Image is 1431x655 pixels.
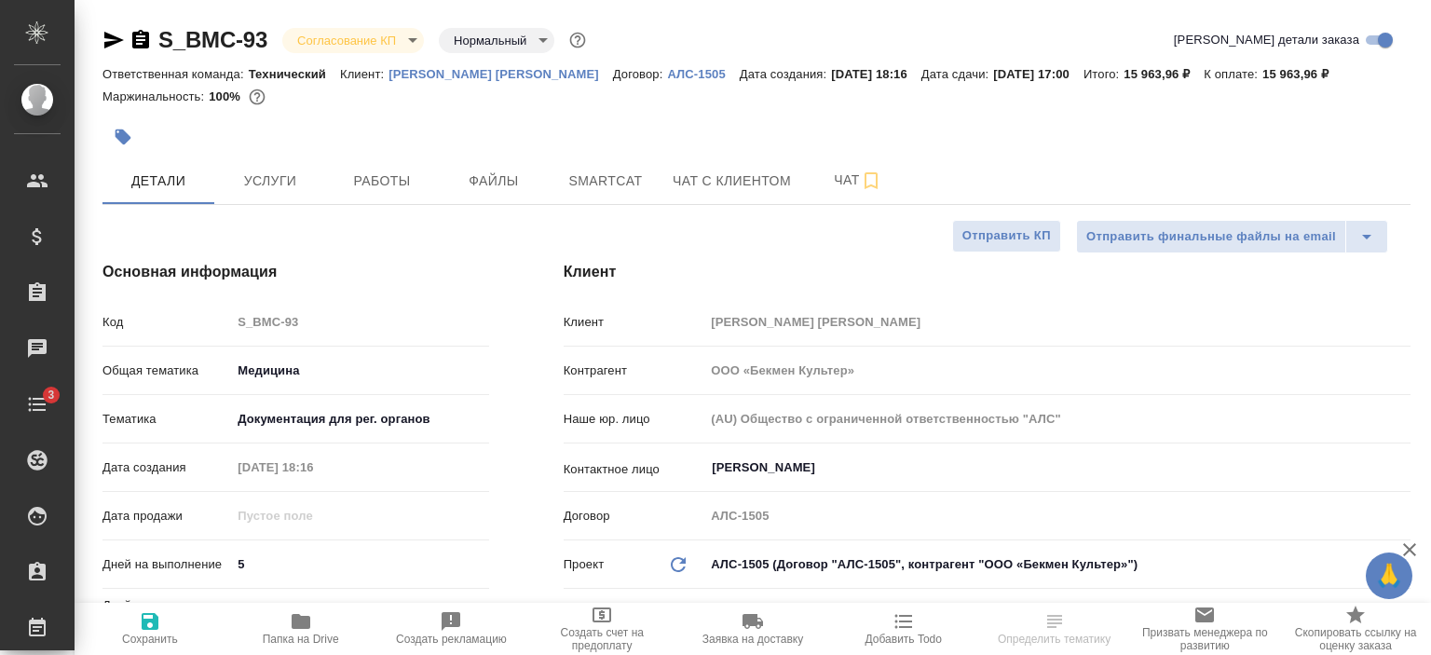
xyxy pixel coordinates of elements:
[75,603,225,655] button: Сохранить
[158,27,267,52] a: S_BMC-93
[1204,67,1262,81] p: К оплате:
[231,355,488,387] div: Медицина
[129,29,152,51] button: Скопировать ссылку
[225,170,315,193] span: Услуги
[564,410,705,429] p: Наше юр. лицо
[122,633,178,646] span: Сохранить
[102,507,231,525] p: Дата продажи
[998,633,1111,646] span: Определить тематику
[102,362,231,380] p: Общая тематика
[526,603,677,655] button: Создать счет на предоплату
[702,633,803,646] span: Заявка на доставку
[102,458,231,477] p: Дата создания
[102,261,489,283] h4: Основная информация
[388,65,613,81] a: [PERSON_NAME] [PERSON_NAME]
[209,89,245,103] p: 100%
[704,502,1411,529] input: Пустое поле
[449,170,538,193] span: Файлы
[677,603,828,655] button: Заявка на доставку
[225,603,376,655] button: Папка на Drive
[1140,626,1269,652] span: Призвать менеджера по развитию
[1280,603,1431,655] button: Скопировать ссылку на оценку заказа
[921,67,993,81] p: Дата сдачи:
[860,170,882,192] svg: Подписаться
[102,89,209,103] p: Маржинальность:
[704,549,1411,580] div: АЛС-1505 (Договор "АЛС-1505", контрагент "ООО «Бекмен Культер»")
[102,29,125,51] button: Скопировать ссылку для ЯМессенджера
[245,85,269,109] button: 0.00 RUB;
[828,603,979,655] button: Добавить Todo
[1076,220,1346,253] button: Отправить финальные файлы на email
[1174,31,1359,49] span: [PERSON_NAME] детали заказа
[667,67,739,81] p: АЛС-1505
[376,603,527,655] button: Создать рекламацию
[282,28,424,53] div: Согласование КП
[564,362,705,380] p: Контрагент
[388,67,613,81] p: [PERSON_NAME] [PERSON_NAME]
[704,308,1411,335] input: Пустое поле
[102,313,231,332] p: Код
[704,405,1411,432] input: Пустое поле
[1083,67,1124,81] p: Итого:
[952,220,1061,252] button: Отправить КП
[102,555,231,574] p: Дней на выполнение
[1262,67,1342,81] p: 15 963,96 ₽
[36,386,65,404] span: 3
[231,601,488,628] input: Пустое поле
[993,67,1083,81] p: [DATE] 17:00
[865,633,942,646] span: Добавить Todo
[439,28,554,53] div: Согласование КП
[102,596,231,634] p: Дней на выполнение (авт.)
[1291,626,1420,652] span: Скопировать ссылку на оценку заказа
[102,67,249,81] p: Ответственная команда:
[231,454,394,481] input: Пустое поле
[813,169,903,192] span: Чат
[448,33,532,48] button: Нормальный
[564,460,705,479] p: Контактное лицо
[561,170,650,193] span: Smartcat
[538,626,666,652] span: Создать счет на предоплату
[673,170,791,193] span: Чат с клиентом
[1373,556,1405,595] span: 🙏
[704,357,1411,384] input: Пустое поле
[5,381,70,428] a: 3
[564,313,705,332] p: Клиент
[564,555,605,574] p: Проект
[1124,67,1204,81] p: 15 963,96 ₽
[979,603,1130,655] button: Определить тематику
[292,33,402,48] button: Согласование КП
[231,308,488,335] input: Пустое поле
[231,403,488,435] div: Документация для рег. органов
[564,507,705,525] p: Договор
[1366,553,1412,599] button: 🙏
[1400,466,1404,470] button: Open
[231,502,394,529] input: Пустое поле
[1086,226,1336,248] span: Отправить финальные файлы на email
[564,261,1411,283] h4: Клиент
[337,170,427,193] span: Работы
[1076,220,1388,253] div: split button
[566,28,590,52] button: Доп статусы указывают на важность/срочность заказа
[667,65,739,81] a: АЛС-1505
[102,116,143,157] button: Добавить тэг
[231,551,488,578] input: ✎ Введи что-нибудь
[263,633,339,646] span: Папка на Drive
[831,67,921,81] p: [DATE] 18:16
[962,225,1051,247] span: Отправить КП
[396,633,507,646] span: Создать рекламацию
[340,67,388,81] p: Клиент:
[613,67,668,81] p: Договор:
[102,410,231,429] p: Тематика
[114,170,203,193] span: Детали
[1129,603,1280,655] button: Призвать менеджера по развитию
[249,67,340,81] p: Технический
[740,67,831,81] p: Дата создания:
